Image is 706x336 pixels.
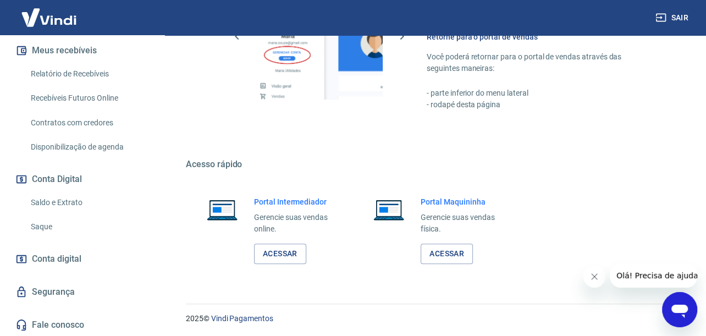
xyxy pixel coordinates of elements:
a: Saque [26,216,151,238]
p: - rodapé desta página [427,99,653,111]
a: Relatório de Recebíveis [26,63,151,85]
img: Imagem de um notebook aberto [366,196,412,223]
h6: Retorne para o portal de vendas [427,31,653,42]
p: Gerencie suas vendas online. [254,212,333,235]
a: Recebíveis Futuros Online [26,87,151,109]
a: Saldo e Extrato [26,191,151,214]
a: Vindi Pagamentos [211,314,273,323]
a: Conta digital [13,247,151,271]
a: Segurança [13,280,151,304]
span: Conta digital [32,251,81,267]
button: Conta Digital [13,167,151,191]
img: Imagem de um notebook aberto [199,196,245,223]
a: Disponibilização de agenda [26,136,151,158]
p: 2025 © [186,313,680,324]
p: Gerencie suas vendas física. [421,212,499,235]
p: - parte inferior do menu lateral [427,87,653,99]
a: Contratos com credores [26,112,151,134]
iframe: Fechar mensagem [583,266,605,288]
h6: Portal Maquininha [421,196,499,207]
h5: Acesso rápido [186,159,680,170]
p: Você poderá retornar para o portal de vendas através das seguintes maneiras: [427,51,653,74]
span: Olá! Precisa de ajuda? [7,8,92,16]
h6: Portal Intermediador [254,196,333,207]
iframe: Botão para abrir a janela de mensagens [662,292,697,327]
a: Acessar [421,244,473,264]
button: Meus recebíveis [13,38,151,63]
a: Acessar [254,244,306,264]
iframe: Mensagem da empresa [610,263,697,288]
img: Vindi [13,1,85,34]
button: Sair [653,8,693,28]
